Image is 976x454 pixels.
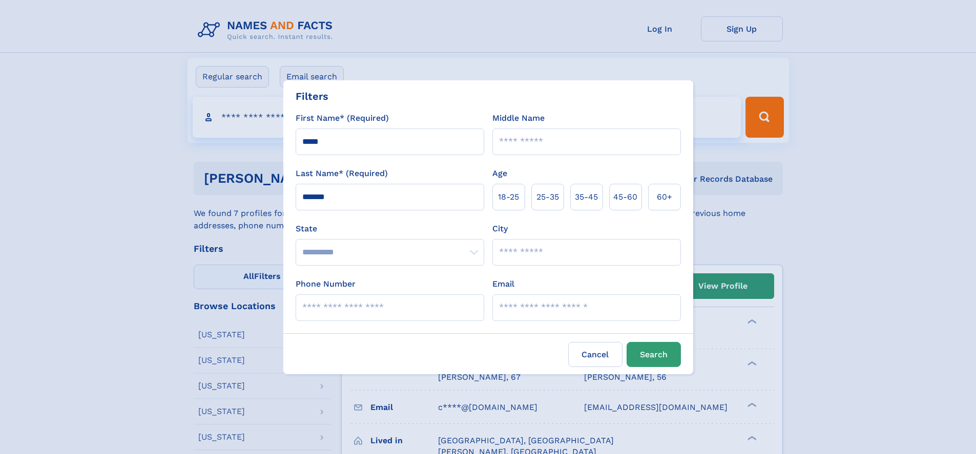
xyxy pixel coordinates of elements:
label: Last Name* (Required) [296,167,388,180]
label: City [492,223,508,235]
label: Age [492,167,507,180]
label: Middle Name [492,112,545,124]
label: Phone Number [296,278,356,290]
span: 18‑25 [498,191,519,203]
span: 25‑35 [536,191,559,203]
label: State [296,223,484,235]
label: Email [492,278,514,290]
span: 60+ [657,191,672,203]
label: First Name* (Required) [296,112,389,124]
span: 45‑60 [613,191,637,203]
div: Filters [296,89,328,104]
label: Cancel [568,342,622,367]
span: 35‑45 [575,191,598,203]
button: Search [627,342,681,367]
